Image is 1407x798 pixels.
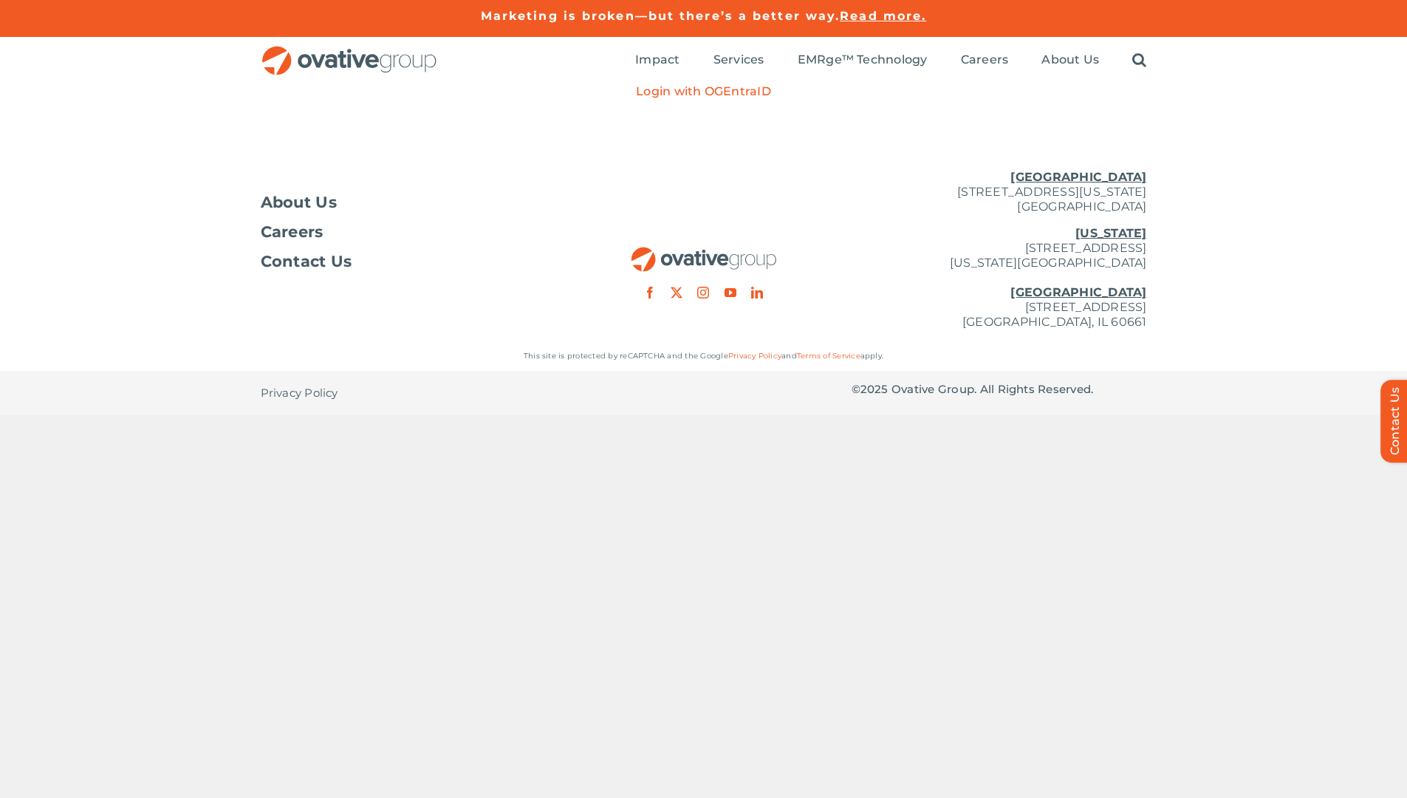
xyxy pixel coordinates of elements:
a: Services [713,52,764,69]
u: [GEOGRAPHIC_DATA] [1010,170,1146,184]
a: Login with OGEntraID [636,84,771,99]
p: [STREET_ADDRESS][US_STATE] [GEOGRAPHIC_DATA] [852,170,1147,214]
u: [GEOGRAPHIC_DATA] [1010,285,1146,299]
span: Careers [261,225,323,239]
a: About Us [261,195,556,210]
a: Careers [961,52,1009,69]
a: instagram [697,287,709,299]
span: Contact Us [261,254,352,269]
nav: Menu [635,37,1146,84]
span: Services [713,52,764,67]
a: youtube [725,287,736,299]
a: EMRge™ Technology [798,52,928,69]
a: Marketing is broken—but there’s a better way. [481,9,841,23]
a: Privacy Policy [728,351,781,361]
a: Contact Us [261,254,556,269]
a: Search [1132,52,1146,69]
u: [US_STATE] [1075,226,1146,240]
a: Privacy Policy [261,371,338,415]
a: linkedin [751,287,763,299]
a: OG_Full_horizontal_RGB [261,44,438,58]
nav: Footer Menu [261,195,556,269]
nav: Footer - Privacy Policy [261,371,556,415]
span: About Us [261,195,338,210]
a: OG_Full_horizontal_RGB [630,245,778,259]
a: Careers [261,225,556,239]
p: [STREET_ADDRESS] [US_STATE][GEOGRAPHIC_DATA] [STREET_ADDRESS] [GEOGRAPHIC_DATA], IL 60661 [852,226,1147,330]
a: facebook [644,287,656,299]
span: Privacy Policy [261,386,338,400]
span: 2025 [860,382,889,396]
a: Terms of Service [797,351,860,361]
span: Impact [635,52,679,67]
a: About Us [1041,52,1099,69]
span: EMRge™ Technology [798,52,928,67]
a: twitter [671,287,682,299]
p: This site is protected by reCAPTCHA and the Google and apply. [261,349,1147,364]
span: About Us [1041,52,1099,67]
p: © Ovative Group. All Rights Reserved. [852,382,1147,397]
a: Impact [635,52,679,69]
span: Careers [961,52,1009,67]
a: Read more. [840,9,926,23]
